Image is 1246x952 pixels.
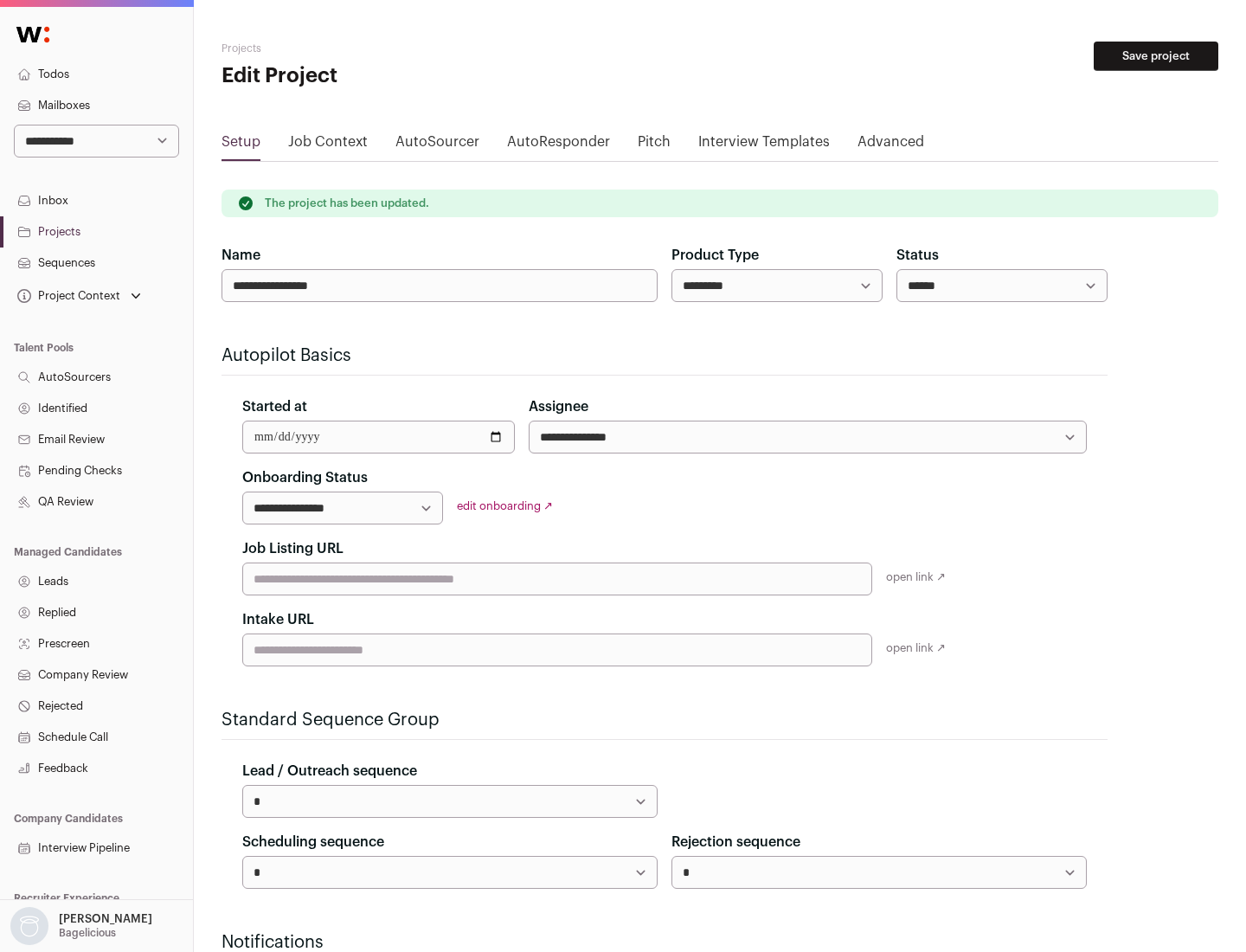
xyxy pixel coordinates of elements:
a: Interview Templates [698,132,830,159]
a: Advanced [857,132,924,159]
label: Name [222,245,260,266]
label: Job Listing URL [242,538,344,559]
h2: Projects [222,42,554,55]
p: Bagelicious [59,926,116,940]
label: Intake URL [242,609,314,630]
h2: Autopilot Basics [222,344,1108,368]
label: Scheduling sequence [242,832,384,852]
a: AutoResponder [507,132,610,159]
p: The project has been updated. [265,196,429,210]
a: Job Context [288,132,368,159]
label: Onboarding Status [242,467,368,488]
img: Wellfound [7,17,59,52]
label: Status [896,245,939,266]
label: Started at [242,396,307,417]
a: AutoSourcer [395,132,479,159]
label: Rejection sequence [671,832,800,852]
h1: Edit Project [222,62,554,90]
img: nopic.png [10,907,48,945]
button: Save project [1094,42,1218,71]
div: Project Context [14,289,120,303]
label: Product Type [671,245,759,266]
label: Lead / Outreach sequence [242,761,417,782]
button: Open dropdown [7,907,156,945]
h2: Standard Sequence Group [222,708,1108,732]
button: Open dropdown [14,284,145,308]
a: Pitch [638,132,671,159]
p: [PERSON_NAME] [59,912,152,926]
label: Assignee [529,396,588,417]
a: edit onboarding ↗ [457,500,553,511]
a: Setup [222,132,260,159]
